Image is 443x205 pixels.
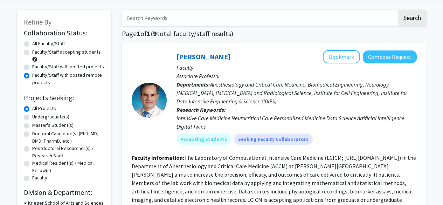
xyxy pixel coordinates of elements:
[32,40,65,47] label: All Faculty/Staff
[24,94,104,102] h2: Projects Seeking:
[122,10,397,26] input: Search Keywords
[32,63,104,70] label: Faculty/Staff with posted projects
[32,145,104,159] label: Postdoctoral Researcher(s) / Research Staff
[153,29,157,38] span: 9
[32,159,104,174] label: Medical Resident(s) / Medical Fellow(s)
[122,29,427,38] h1: Page of ( total faculty/staff results)
[176,81,210,88] b: Departments:
[32,113,69,121] label: Undergraduate(s)
[176,81,407,105] span: Anesthesiology and Critical Care Medicine, Biomedical Engineering, Neurology, [MEDICAL_DATA], [ME...
[176,114,417,131] div: Intensive Care Medicine Neurocritical Care Personalized Medicine Data Science Artificial Intellig...
[323,50,360,63] button: Add Robert Stevens to Bookmarks
[32,71,104,86] label: Faculty/Staff with posted remote projects
[32,48,101,56] label: Faculty/Staff accepting students
[176,72,417,80] p: Associate Professor
[176,52,230,61] a: [PERSON_NAME]
[5,173,30,200] iframe: Chat
[398,10,427,26] button: Search
[147,29,151,38] span: 1
[176,106,226,113] b: Research Keywords:
[24,18,51,26] span: Refine By
[137,29,140,38] span: 1
[176,134,231,145] mat-chip: Accepting Students
[234,134,313,145] mat-chip: Seeking Faculty Collaborators
[32,122,74,129] label: Master's Student(s)
[363,50,417,63] button: Compose Request to Robert Stevens
[32,105,56,112] label: All Projects
[32,174,47,182] label: Faculty
[132,154,184,161] b: Faculty Information:
[176,63,417,72] p: Faculty
[24,29,104,37] h2: Collaboration Status:
[32,130,104,145] label: Doctoral Candidate(s) (PhD, MD, DMD, PharmD, etc.)
[24,188,104,197] h2: Division & Department:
